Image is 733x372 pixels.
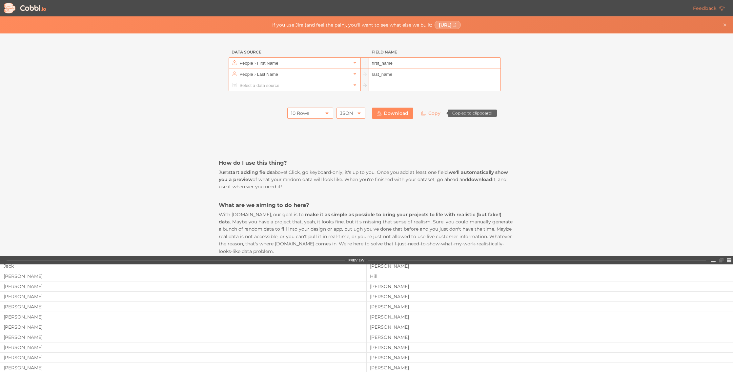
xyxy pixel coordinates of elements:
div: [PERSON_NAME] [0,324,366,330]
div: [PERSON_NAME] [0,314,366,320]
a: Download [372,108,413,119]
div: [PERSON_NAME] [0,294,366,299]
strong: make it as simple as possible to bring your projects to life with realistic (but fake!) data [219,212,501,225]
span: [URL] [439,22,452,28]
div: [PERSON_NAME] [0,274,366,279]
div: [PERSON_NAME] [367,294,733,299]
div: [PERSON_NAME] [367,263,733,269]
h3: Field Name [369,47,501,58]
div: Jack [0,263,366,269]
div: [PERSON_NAME] [367,345,733,350]
div: [PERSON_NAME] [367,314,733,320]
div: JSON [340,108,353,119]
input: Select a data source [238,69,351,80]
div: [PERSON_NAME] [0,284,366,289]
strong: download [468,176,492,182]
div: [PERSON_NAME] [367,304,733,309]
span: If you use Jira (and feel the pain), you'll want to see what else we built: [272,22,432,28]
input: Select a data source [238,80,351,91]
h3: What are we aiming to do here? [219,201,514,209]
strong: start adding fields [228,169,272,175]
div: [PERSON_NAME] [0,335,366,340]
div: [PERSON_NAME] [0,365,366,370]
button: Close banner [721,21,729,29]
div: [PERSON_NAME] [367,284,733,289]
input: Select a data source [238,58,351,69]
a: Copy [417,108,445,119]
div: [PERSON_NAME] [367,335,733,340]
div: [PERSON_NAME] [0,355,366,360]
div: Copied to clipboard! [448,110,497,117]
p: Just above! Click, go keyboard-only, it's up to you. Once you add at least one field, of what you... [219,169,514,191]
h3: Data Source [229,47,361,58]
div: [PERSON_NAME] [0,345,366,350]
h3: How do I use this thing? [219,159,514,166]
div: [PERSON_NAME] [367,324,733,330]
a: Feedback [688,3,730,14]
div: PREVIEW [348,258,364,262]
div: [PERSON_NAME] [367,355,733,360]
div: [PERSON_NAME] [367,365,733,370]
p: With [DOMAIN_NAME], our goal is to . Maybe you have a project that, yeah, it looks fine, but it's... [219,211,514,255]
a: [URL] [435,21,461,29]
div: 10 Rows [291,108,309,119]
div: [PERSON_NAME] [0,304,366,309]
div: Hill [367,274,733,279]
